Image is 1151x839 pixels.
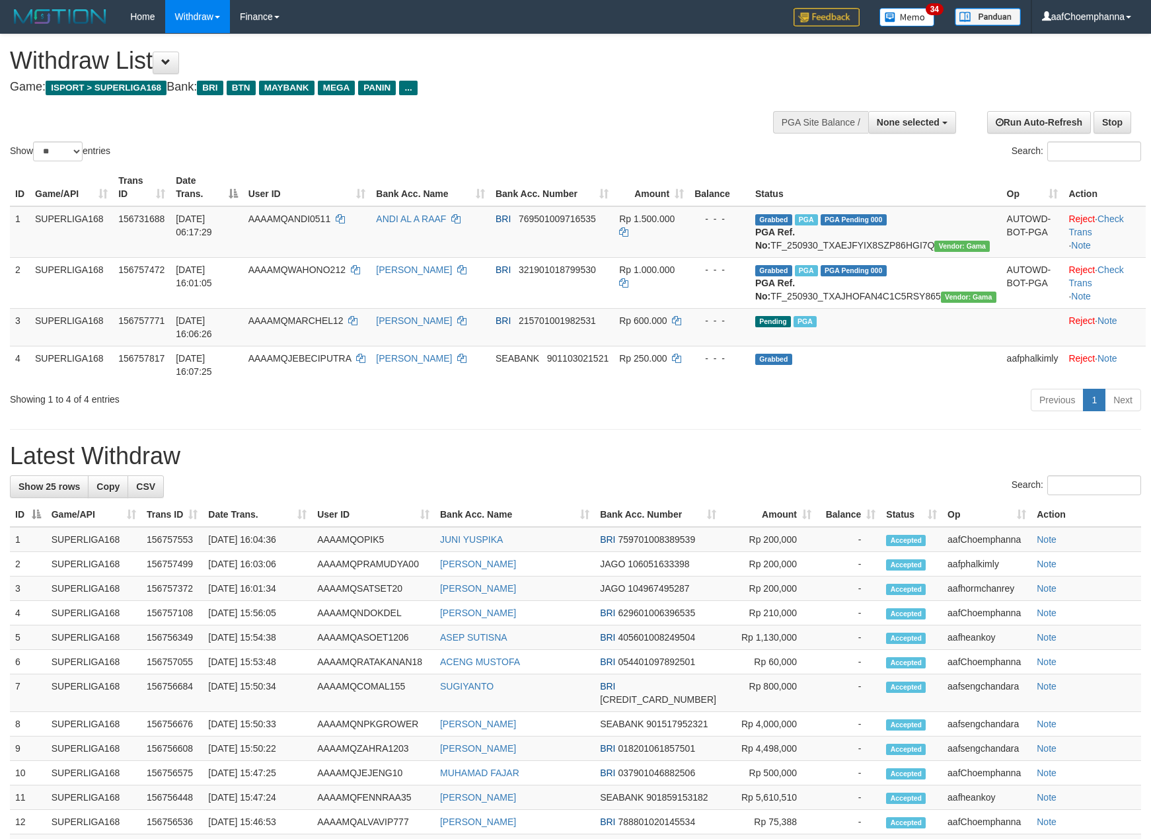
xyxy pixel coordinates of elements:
th: Bank Acc. Name: activate to sort column ascending [371,169,490,206]
h1: Withdraw List [10,48,754,74]
td: aafphalkimly [1002,346,1064,383]
span: 34 [926,3,944,15]
span: BRI [496,264,511,275]
td: 156757055 [141,650,203,674]
span: BRI [600,743,615,754]
div: - - - [694,314,745,327]
a: [PERSON_NAME] [440,817,516,827]
td: Rp 4,498,000 [722,737,817,761]
span: Accepted [886,584,926,595]
span: Accepted [886,768,926,779]
td: TF_250930_TXAEJFYIX8SZP86HGI7Q [750,206,1002,258]
td: 2 [10,257,30,308]
th: Balance: activate to sort column ascending [817,502,881,527]
td: aafsengchandara [942,674,1031,712]
td: 3 [10,308,30,346]
td: 6 [10,650,46,674]
td: SUPERLIGA168 [46,577,141,601]
div: - - - [694,212,745,225]
th: Game/API: activate to sort column ascending [30,169,113,206]
td: Rp 60,000 [722,650,817,674]
span: BRI [600,608,615,618]
span: Accepted [886,633,926,644]
span: Copy 759701008389539 to clipboard [618,534,695,545]
a: Note [1037,681,1057,692]
td: - [817,737,881,761]
span: JAGO [600,559,625,569]
a: Check Trans [1068,214,1123,237]
a: SUGIYANTO [440,681,494,692]
label: Search: [1012,475,1141,495]
span: SEABANK [600,792,644,803]
td: SUPERLIGA168 [46,552,141,577]
td: 12 [10,810,46,834]
span: [DATE] 16:06:26 [176,315,212,339]
td: AAAAMQPRAMUDYA00 [312,552,435,577]
td: AAAAMQNDOKDEL [312,601,435,625]
td: [DATE] 16:01:34 [203,577,312,601]
td: Rp 75,388 [722,810,817,834]
a: JUNI YUSPIKA [440,534,503,545]
td: SUPERLIGA168 [46,712,141,737]
td: - [817,601,881,625]
td: AUTOWD-BOT-PGA [1002,206,1064,258]
td: 156757499 [141,552,203,577]
span: Copy 629601006396535 to clipboard [618,608,695,618]
span: Copy 104967495287 to clipboard [628,583,689,594]
span: Grabbed [755,214,792,225]
td: 156757372 [141,577,203,601]
th: Status: activate to sort column ascending [881,502,942,527]
td: 3 [10,577,46,601]
a: Note [1037,792,1057,803]
span: BRI [600,534,615,545]
td: [DATE] 15:56:05 [203,601,312,625]
img: panduan.png [955,8,1021,26]
td: 5 [10,625,46,650]
span: BRI [496,214,511,224]
td: aafheankoy [942,625,1031,650]
span: Accepted [886,719,926,731]
a: ANDI AL A RAAF [376,214,446,224]
span: AAAAMQWAHONO212 [248,264,346,275]
td: 156756448 [141,785,203,810]
td: AAAAMQNPKGROWER [312,712,435,737]
select: Showentries [33,141,83,161]
span: PGA Pending [821,265,887,276]
span: Pending [755,316,791,327]
td: 9 [10,737,46,761]
td: SUPERLIGA168 [46,650,141,674]
a: Note [1037,768,1057,778]
span: ... [399,81,417,95]
td: 156756536 [141,810,203,834]
td: AAAAMQALVAVIP777 [312,810,435,834]
td: SUPERLIGA168 [30,257,113,308]
a: Note [1037,608,1057,618]
div: - - - [694,263,745,276]
td: 156756608 [141,737,203,761]
a: Note [1037,743,1057,754]
td: SUPERLIGA168 [46,527,141,552]
td: · · [1063,206,1146,258]
td: aafhormchanrey [942,577,1031,601]
td: aafheankoy [942,785,1031,810]
span: Copy [96,481,120,492]
td: 4 [10,601,46,625]
span: 156731688 [118,214,165,224]
span: Accepted [886,744,926,755]
input: Search: [1047,475,1141,495]
td: aafsengchandara [942,737,1031,761]
td: 156756676 [141,712,203,737]
a: Note [1037,583,1057,594]
a: Reject [1068,214,1095,224]
h1: Latest Withdraw [10,443,1141,469]
td: - [817,625,881,650]
a: [PERSON_NAME] [440,719,516,729]
th: ID: activate to sort column descending [10,502,46,527]
td: SUPERLIGA168 [46,785,141,810]
span: Rp 1.500.000 [619,214,675,224]
span: BRI [496,315,511,326]
span: 156757817 [118,353,165,364]
a: Note [1037,817,1057,827]
td: SUPERLIGA168 [30,308,113,346]
span: Copy 054401097892501 to clipboard [618,657,695,667]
